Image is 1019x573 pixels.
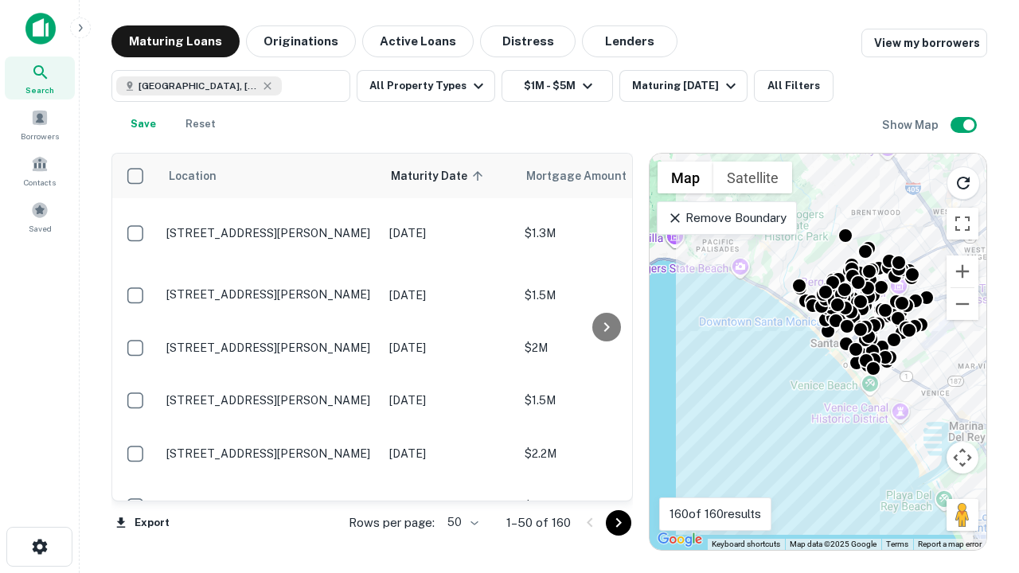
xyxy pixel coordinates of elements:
button: Maturing Loans [111,25,240,57]
span: [GEOGRAPHIC_DATA], [GEOGRAPHIC_DATA], [GEOGRAPHIC_DATA] [139,79,258,93]
span: Borrowers [21,130,59,142]
button: All Filters [754,70,834,102]
p: [DATE] [389,497,509,515]
img: capitalize-icon.png [25,13,56,45]
div: 0 0 [650,154,986,550]
button: Reset [175,108,226,140]
button: Zoom in [947,255,978,287]
iframe: Chat Widget [939,446,1019,522]
p: [STREET_ADDRESS][PERSON_NAME] [166,499,373,513]
span: Map data ©2025 Google [790,540,876,548]
button: Show satellite imagery [713,162,792,193]
p: $2M [525,339,684,357]
span: Search [25,84,54,96]
p: $1.5M [525,392,684,409]
p: 160 of 160 results [670,505,761,524]
a: Open this area in Google Maps (opens a new window) [654,529,706,550]
button: Active Loans [362,25,474,57]
a: Report a map error [918,540,982,548]
p: [DATE] [389,224,509,242]
span: Location [168,166,217,185]
span: Contacts [24,176,56,189]
span: Mortgage Amount [526,166,647,185]
p: [STREET_ADDRESS][PERSON_NAME] [166,341,373,355]
p: Remove Boundary [667,209,786,228]
p: [STREET_ADDRESS][PERSON_NAME] [166,393,373,407]
th: Location [158,154,381,198]
p: $1.5M [525,286,684,304]
span: Saved [29,222,52,235]
p: [DATE] [389,339,509,357]
a: Borrowers [5,103,75,146]
a: Search [5,57,75,99]
button: Export [111,511,174,535]
img: Google [654,529,706,550]
p: $2.2M [525,445,684,462]
button: Reload search area [947,166,980,200]
a: Contacts [5,149,75,192]
button: Originations [246,25,356,57]
button: Save your search to get updates of matches that match your search criteria. [118,108,169,140]
p: [STREET_ADDRESS][PERSON_NAME] [166,226,373,240]
p: [DATE] [389,392,509,409]
button: Maturing [DATE] [619,70,748,102]
p: [DATE] [389,445,509,462]
button: Go to next page [606,510,631,536]
button: Map camera controls [947,442,978,474]
div: Maturing [DATE] [632,76,740,95]
th: Maturity Date [381,154,517,198]
a: Terms (opens in new tab) [886,540,908,548]
p: [DATE] [389,286,509,304]
button: All Property Types [357,70,495,102]
button: Distress [480,25,576,57]
span: Maturity Date [391,166,488,185]
p: Rows per page: [349,513,435,532]
p: [STREET_ADDRESS][PERSON_NAME] [166,287,373,302]
p: $1.3M [525,497,684,515]
p: $1.3M [525,224,684,242]
button: Zoom out [947,288,978,320]
button: Keyboard shortcuts [712,539,780,550]
button: Lenders [582,25,677,57]
button: Show street map [658,162,713,193]
p: 1–50 of 160 [506,513,571,532]
a: Saved [5,195,75,238]
button: Toggle fullscreen view [947,208,978,240]
button: $1M - $5M [502,70,613,102]
h6: Show Map [882,116,941,134]
p: [STREET_ADDRESS][PERSON_NAME] [166,446,373,461]
th: Mortgage Amount [517,154,692,198]
div: 50 [441,511,481,534]
a: View my borrowers [861,29,987,57]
